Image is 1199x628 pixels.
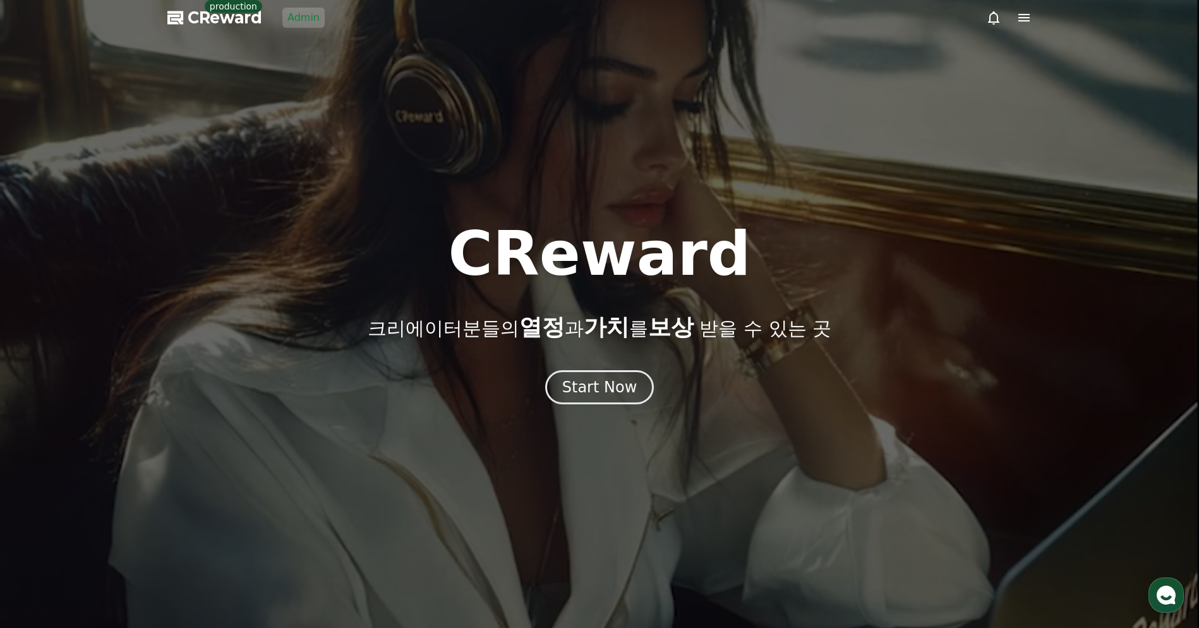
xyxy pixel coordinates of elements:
[584,314,629,340] span: 가치
[545,383,654,395] a: Start Now
[648,314,694,340] span: 보상
[448,224,750,284] h1: CReward
[40,420,47,430] span: 홈
[83,401,163,432] a: 대화
[545,370,654,404] button: Start Now
[4,401,83,432] a: 홈
[282,8,325,28] a: Admin
[116,420,131,430] span: 대화
[562,377,637,397] div: Start Now
[163,401,243,432] a: 설정
[519,314,565,340] span: 열정
[195,420,210,430] span: 설정
[167,8,262,28] a: CReward
[188,8,262,28] span: CReward
[368,315,831,340] p: 크리에이터분들의 과 를 받을 수 있는 곳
